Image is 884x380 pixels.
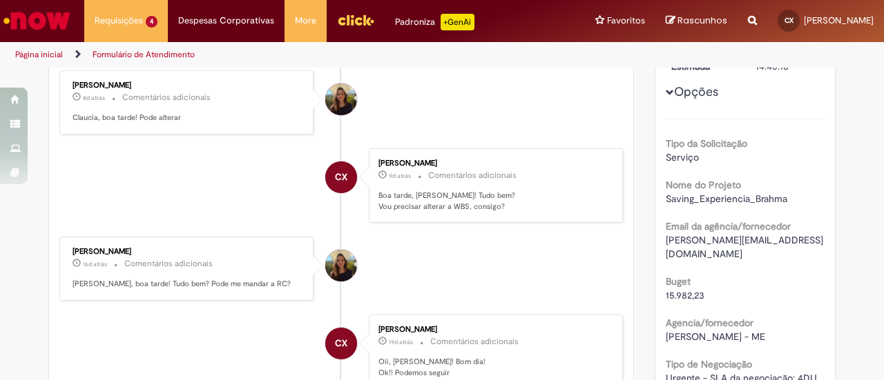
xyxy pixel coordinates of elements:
p: +GenAi [441,14,474,30]
span: 4 [146,16,157,28]
small: Comentários adicionais [124,258,213,270]
img: ServiceNow [1,7,73,34]
div: Lara Moccio Breim Solera [325,83,357,115]
span: 15.982,23 [666,289,704,301]
div: Claudia Perdigao Xavier [325,328,357,359]
small: Comentários adicionais [430,336,519,348]
b: Buget [666,275,691,288]
b: Nome do Projeto [666,179,741,191]
span: CX [335,327,347,360]
span: Favoritos [607,14,645,28]
time: 22/09/2025 15:36:01 [389,172,411,180]
p: Boa tarde, [PERSON_NAME]! Tudo bem? Vou precisar alterar a WBS, consigo? [378,190,608,212]
div: [PERSON_NAME] [378,326,608,334]
div: [PERSON_NAME] [73,81,302,90]
span: CX [785,16,794,25]
span: Serviço [666,151,699,163]
span: More [295,14,316,28]
img: click_logo_yellow_360x200.png [337,10,374,30]
div: [PERSON_NAME] [73,248,302,256]
b: Tipo da Solicitação [666,137,747,150]
span: Despesas Corporativas [178,14,274,28]
time: 12/09/2025 09:40:51 [389,338,413,346]
b: Agencia/fornecedor [666,317,753,329]
a: Formulário de Atendimento [93,49,195,60]
time: 23/09/2025 17:48:47 [83,94,105,102]
small: Comentários adicionais [428,170,517,181]
small: Comentários adicionais [122,92,211,103]
span: Saving_Experiencia_Brahma [666,192,787,205]
span: 8d atrás [83,94,105,102]
span: [PERSON_NAME][EMAIL_ADDRESS][DOMAIN_NAME] [666,234,823,260]
span: 19d atrás [389,338,413,346]
span: [PERSON_NAME] - ME [666,330,765,343]
ul: Trilhas de página [10,42,579,68]
p: Oii, [PERSON_NAME]! Bom dia! Ok!! Podemos seguir [378,357,608,378]
div: [PERSON_NAME] [378,159,608,168]
b: Email da agência/fornecedor [666,220,791,232]
div: Lara Moccio Breim Solera [325,250,357,281]
span: CX [335,161,347,194]
a: Rascunhos [666,14,727,28]
span: [PERSON_NAME] [804,14,874,26]
time: 15/09/2025 16:23:48 [83,260,107,268]
p: Claucia, boa tarde! Pode alterar [73,112,302,123]
div: Padroniza [395,14,474,30]
b: Tipo de Negociação [666,358,752,370]
a: Página inicial [15,49,63,60]
span: 16d atrás [83,260,107,268]
span: Requisições [95,14,143,28]
p: [PERSON_NAME], boa tarde! Tudo bem? Pode me mandar a RC? [73,279,302,290]
span: 9d atrás [389,172,411,180]
div: Claudia Perdigao Xavier [325,161,357,193]
span: Rascunhos [678,14,727,27]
